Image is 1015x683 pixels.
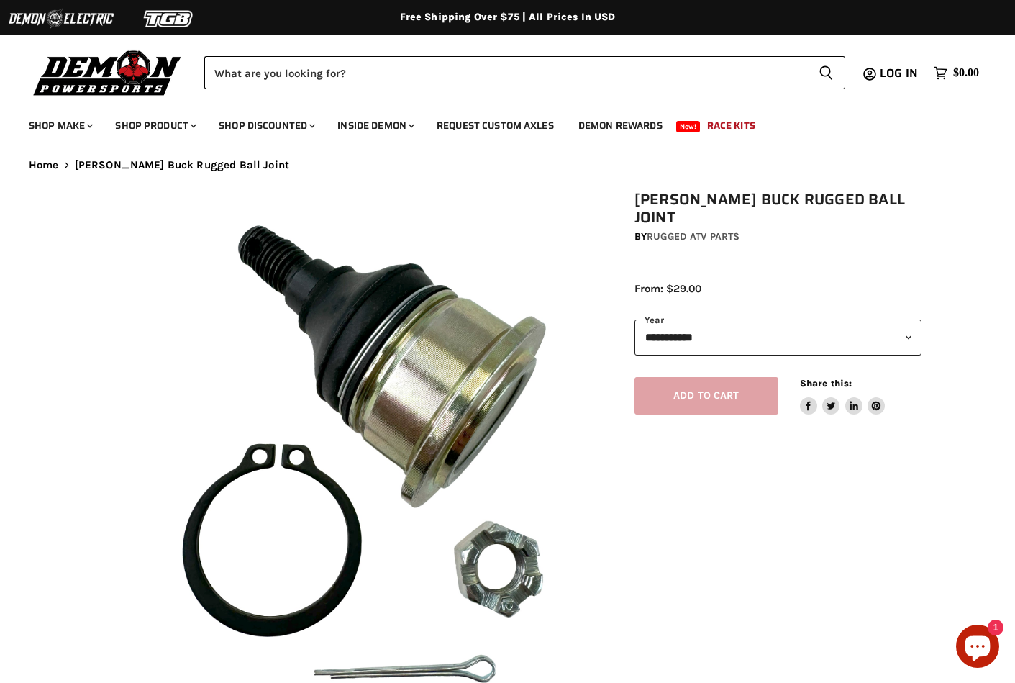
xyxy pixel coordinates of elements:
span: New! [676,121,701,132]
a: Shop Product [104,111,205,140]
img: Demon Electric Logo 2 [7,5,115,32]
a: Inside Demon [327,111,423,140]
a: Request Custom Axles [426,111,565,140]
span: Share this: [800,378,852,389]
a: Home [29,159,59,171]
button: Search [807,56,845,89]
span: From: $29.00 [634,282,701,295]
img: Demon Powersports [29,47,186,98]
a: Log in [873,67,927,80]
a: Shop Discounted [208,111,324,140]
img: TGB Logo 2 [115,5,223,32]
a: $0.00 [927,63,986,83]
form: Product [204,56,845,89]
ul: Main menu [18,105,975,140]
aside: Share this: [800,377,886,415]
select: year [634,320,921,355]
span: Log in [880,64,918,82]
input: Search [204,56,807,89]
a: Race Kits [696,111,766,140]
a: Demon Rewards [568,111,673,140]
div: by [634,229,921,245]
h1: [PERSON_NAME] Buck Rugged Ball Joint [634,191,921,227]
span: [PERSON_NAME] Buck Rugged Ball Joint [75,159,289,171]
a: Rugged ATV Parts [647,230,739,243]
span: $0.00 [953,66,979,80]
a: Shop Make [18,111,101,140]
inbox-online-store-chat: Shopify online store chat [952,625,1003,671]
